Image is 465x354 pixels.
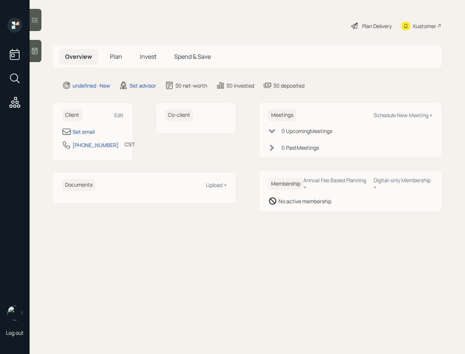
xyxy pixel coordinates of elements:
div: Digital-only Membership + [374,177,432,191]
h6: Documents [62,179,95,191]
span: Overview [65,52,92,61]
div: Log out [6,329,24,336]
div: 0 Upcoming Meeting s [282,127,332,135]
div: Annual Fee Based Planning + [303,177,368,191]
div: Edit [114,112,124,119]
h6: Membership [268,178,303,190]
div: undefined · New [73,82,110,89]
div: Upload + [206,181,227,188]
img: retirable_logo.png [7,306,22,320]
div: No active membership [279,197,331,205]
span: Plan [110,52,122,61]
div: [PHONE_NUMBER] [73,141,119,149]
div: $0 deposited [273,82,304,89]
div: $0 net-worth [175,82,207,89]
h6: Co-client [165,109,193,121]
span: Spend & Save [174,52,211,61]
h6: Meetings [268,109,296,121]
span: Invest [140,52,156,61]
div: 0 Past Meeting s [282,144,319,152]
div: Set advisor [129,82,156,89]
div: Plan Delivery [362,22,392,30]
div: $0 invested [226,82,254,89]
div: Set email [73,128,95,136]
h6: Client [62,109,82,121]
div: CST [125,140,135,148]
div: Kustomer [413,22,436,30]
div: Schedule New Meeting + [374,112,432,119]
